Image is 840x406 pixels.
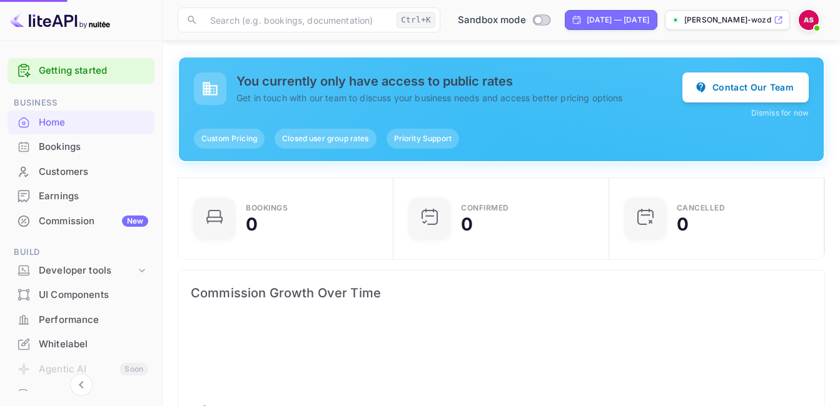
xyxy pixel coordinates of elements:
div: Earnings [8,184,154,209]
span: Custom Pricing [194,133,265,144]
img: Abdullah Suleman [799,10,819,30]
p: [PERSON_NAME]-wozd8... [684,14,771,26]
span: Priority Support [387,133,459,144]
div: Home [8,111,154,135]
div: Whitelabel [39,337,148,352]
div: UI Components [8,283,154,307]
a: Earnings [8,184,154,207]
button: Collapse navigation [70,374,93,396]
div: Bookings [8,135,154,159]
div: Developer tools [39,264,136,278]
div: Customers [8,160,154,184]
div: API Logs [39,388,148,402]
div: Confirmed [461,204,509,212]
div: 0 [677,215,689,233]
div: [DATE] — [DATE] [587,14,649,26]
div: CANCELLED [677,204,726,212]
div: Commission [39,214,148,229]
div: Home [39,116,148,130]
h5: You currently only have access to public rates [236,74,682,89]
a: Home [8,111,154,134]
div: Ctrl+K [397,12,435,28]
span: Build [8,245,154,259]
input: Search (e.g. bookings, documentation) [203,7,392,32]
a: Bookings [8,135,154,158]
a: Customers [8,160,154,183]
div: Performance [8,308,154,332]
div: CommissionNew [8,209,154,234]
button: Dismiss for now [751,107,809,119]
div: 0 [246,215,258,233]
img: LiteAPI logo [10,10,110,30]
div: Earnings [39,189,148,204]
div: Getting started [8,58,154,84]
div: Bookings [246,204,288,212]
a: CommissionNew [8,209,154,232]
div: Customers [39,165,148,179]
a: Performance [8,308,154,331]
a: Getting started [39,64,148,78]
div: Developer tools [8,260,154,282]
div: UI Components [39,288,148,302]
span: Commission Growth Over Time [191,283,812,303]
div: Bookings [39,140,148,154]
a: API Logs [8,383,154,406]
p: Get in touch with our team to discuss your business needs and access better pricing options [236,91,682,104]
div: New [122,215,148,227]
div: 0 [461,215,473,233]
span: Closed user group rates [275,133,376,144]
a: UI Components [8,283,154,306]
span: Sandbox mode [458,13,526,27]
div: Whitelabel [8,332,154,357]
div: Performance [39,313,148,327]
div: Switch to Production mode [453,13,555,27]
button: Contact Our Team [682,72,809,102]
span: Business [8,96,154,110]
a: Whitelabel [8,332,154,355]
